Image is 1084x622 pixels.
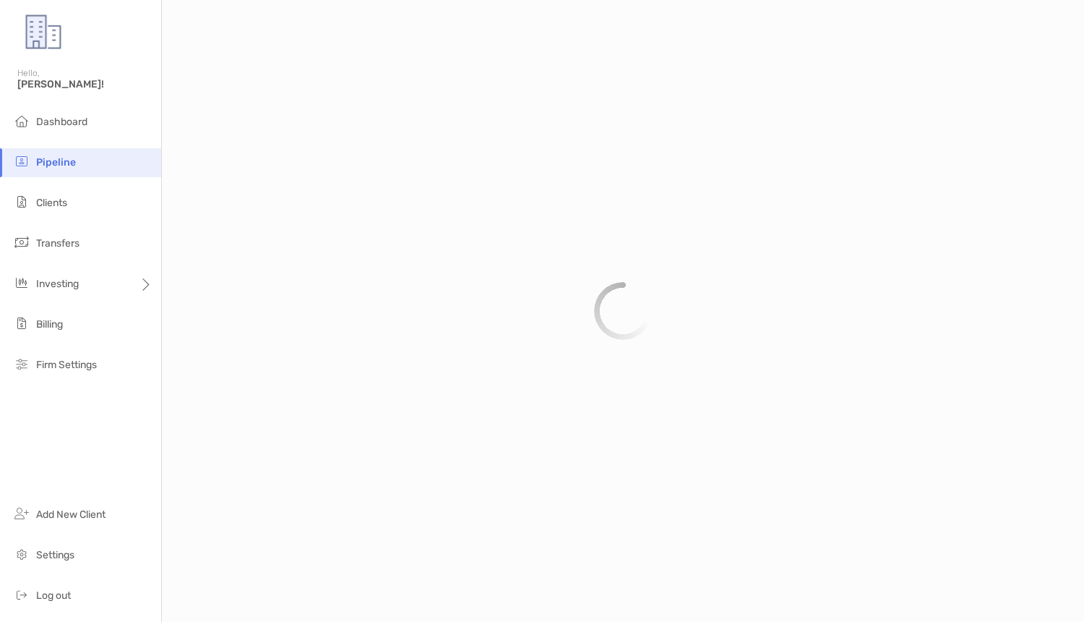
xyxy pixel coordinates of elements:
[17,78,152,90] span: [PERSON_NAME]!
[36,549,74,561] span: Settings
[13,545,30,563] img: settings icon
[36,359,97,371] span: Firm Settings
[13,586,30,603] img: logout icon
[13,112,30,129] img: dashboard icon
[36,278,79,290] span: Investing
[13,315,30,332] img: billing icon
[36,318,63,331] span: Billing
[17,6,69,58] img: Zoe Logo
[36,197,67,209] span: Clients
[13,193,30,210] img: clients icon
[13,153,30,170] img: pipeline icon
[13,234,30,251] img: transfers icon
[36,237,79,250] span: Transfers
[36,508,106,521] span: Add New Client
[36,589,71,602] span: Log out
[13,274,30,291] img: investing icon
[36,156,76,169] span: Pipeline
[13,355,30,372] img: firm-settings icon
[13,505,30,522] img: add_new_client icon
[36,116,87,128] span: Dashboard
